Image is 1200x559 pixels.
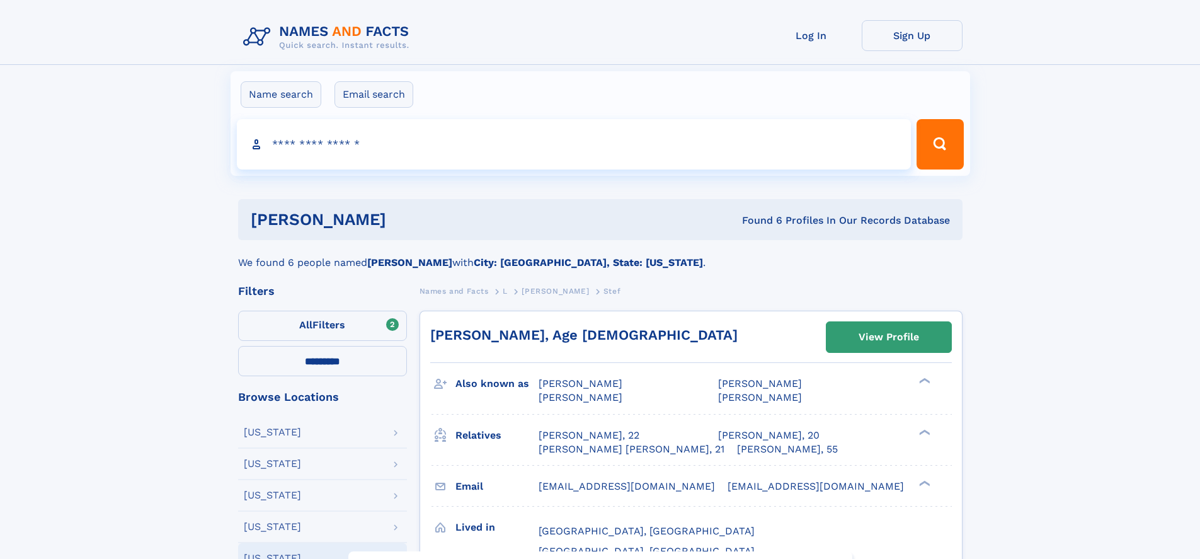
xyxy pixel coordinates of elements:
label: Name search [241,81,321,108]
input: search input [237,119,911,170]
span: [PERSON_NAME] [539,391,622,403]
a: View Profile [826,322,951,352]
span: [EMAIL_ADDRESS][DOMAIN_NAME] [539,480,715,492]
div: ❯ [916,479,931,487]
div: We found 6 people named with . [238,240,963,270]
span: Stef [603,287,620,296]
a: [PERSON_NAME] [522,283,589,299]
div: Browse Locations [238,391,407,403]
span: [PERSON_NAME] [522,287,589,296]
a: [PERSON_NAME], Age [DEMOGRAPHIC_DATA] [430,327,738,343]
span: [PERSON_NAME] [718,377,802,389]
h1: [PERSON_NAME] [251,212,564,228]
span: [GEOGRAPHIC_DATA], [GEOGRAPHIC_DATA] [539,525,755,537]
a: Log In [761,20,862,51]
span: [GEOGRAPHIC_DATA], [GEOGRAPHIC_DATA] [539,545,755,557]
span: [EMAIL_ADDRESS][DOMAIN_NAME] [728,480,904,492]
div: Filters [238,285,407,297]
div: [US_STATE] [244,459,301,469]
a: [PERSON_NAME] [PERSON_NAME], 21 [539,442,724,456]
label: Email search [334,81,413,108]
img: Logo Names and Facts [238,20,420,54]
h3: Relatives [455,425,539,446]
a: L [503,283,508,299]
label: Filters [238,311,407,341]
h3: Email [455,476,539,497]
h3: Lived in [455,517,539,538]
div: [US_STATE] [244,490,301,500]
div: Found 6 Profiles In Our Records Database [564,214,950,228]
a: [PERSON_NAME], 20 [718,429,820,442]
span: All [299,319,312,331]
a: [PERSON_NAME], 22 [539,429,639,442]
h3: Also known as [455,373,539,395]
div: ❯ [916,428,931,436]
span: [PERSON_NAME] [539,377,622,389]
span: L [503,287,508,296]
b: [PERSON_NAME] [367,256,452,268]
a: [PERSON_NAME], 55 [737,442,838,456]
div: [US_STATE] [244,427,301,437]
a: Sign Up [862,20,963,51]
span: [PERSON_NAME] [718,391,802,403]
div: View Profile [859,323,919,352]
div: ❯ [916,377,931,385]
b: City: [GEOGRAPHIC_DATA], State: [US_STATE] [474,256,703,268]
div: [US_STATE] [244,522,301,532]
a: Names and Facts [420,283,489,299]
button: Search Button [917,119,963,170]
